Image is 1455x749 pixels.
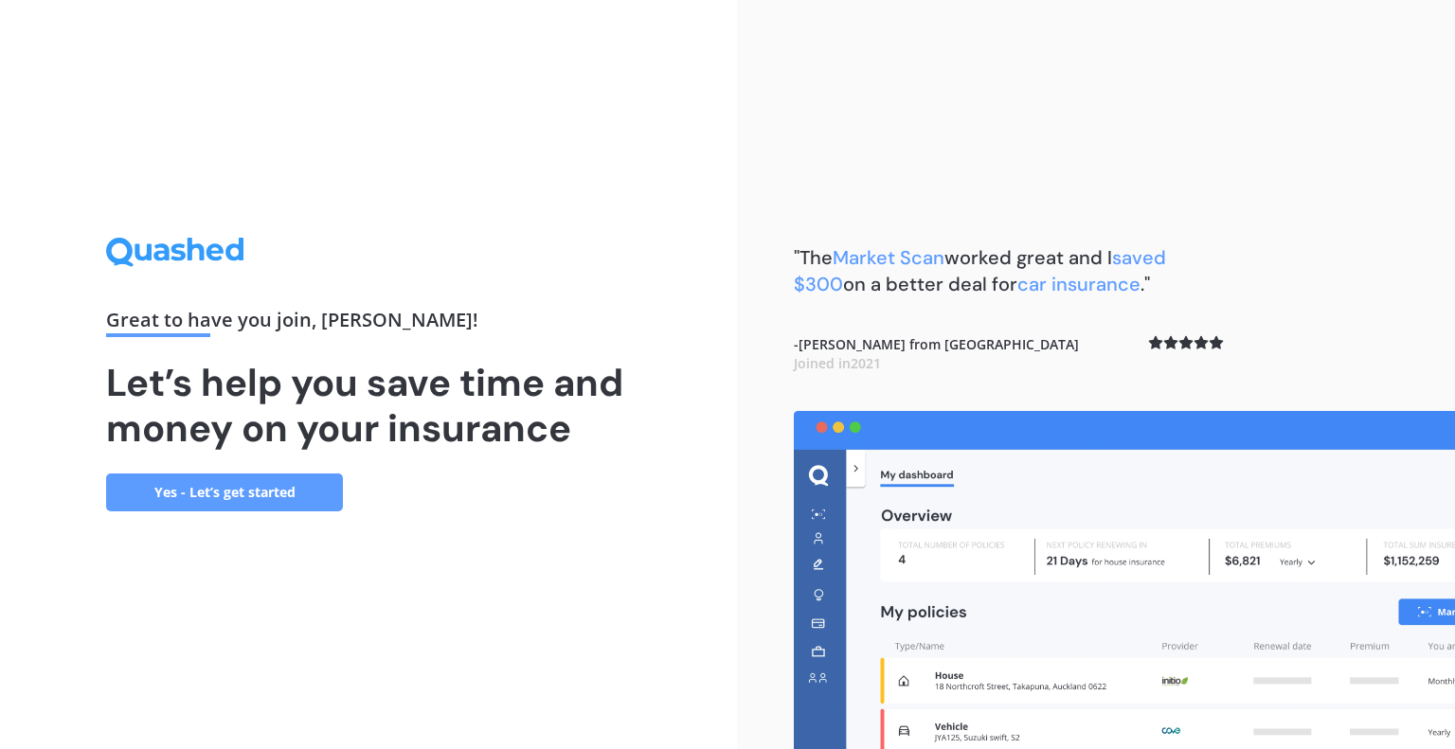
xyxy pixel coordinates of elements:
img: dashboard.webp [794,411,1455,749]
b: - [PERSON_NAME] from [GEOGRAPHIC_DATA] [794,335,1079,372]
h1: Let’s help you save time and money on your insurance [106,360,631,451]
span: car insurance [1017,272,1141,296]
span: Joined in 2021 [794,354,881,372]
span: Market Scan [833,245,944,270]
b: "The worked great and I on a better deal for ." [794,245,1166,296]
a: Yes - Let’s get started [106,473,343,511]
div: Great to have you join , [PERSON_NAME] ! [106,311,631,337]
span: saved $300 [794,245,1166,296]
